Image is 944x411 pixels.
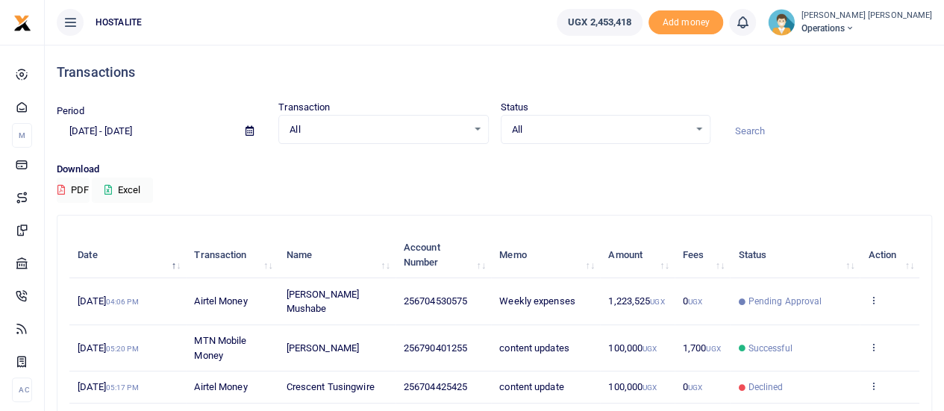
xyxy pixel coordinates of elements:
small: 05:17 PM [106,383,139,392]
small: UGX [688,383,702,392]
th: Transaction: activate to sort column ascending [186,232,278,278]
span: [DATE] [78,381,138,392]
span: All [512,122,689,137]
span: [PERSON_NAME] [287,342,359,354]
span: UGX 2,453,418 [568,15,631,30]
span: Add money [648,10,723,35]
span: [DATE] [78,342,138,354]
span: Operations [801,22,932,35]
li: M [12,123,32,148]
label: Status [501,100,529,115]
th: Fees: activate to sort column ascending [675,232,731,278]
span: All [290,122,466,137]
input: Search [722,119,932,144]
span: 256704530575 [404,295,467,307]
span: Crescent Tusingwire [287,381,375,392]
p: Download [57,162,932,178]
th: Name: activate to sort column ascending [278,232,395,278]
label: Transaction [278,100,330,115]
th: Status: activate to sort column ascending [730,232,860,278]
span: [PERSON_NAME] Mushabe [287,289,359,315]
small: UGX [643,345,657,353]
span: Pending Approval [748,295,822,308]
th: Date: activate to sort column descending [69,232,186,278]
th: Account Number: activate to sort column ascending [396,232,491,278]
input: select period [57,119,234,144]
img: profile-user [768,9,795,36]
button: Excel [92,178,153,203]
span: 100,000 [608,381,657,392]
th: Amount: activate to sort column ascending [600,232,675,278]
span: Declined [748,380,783,394]
span: content update [499,381,563,392]
span: [DATE] [78,295,138,307]
small: UGX [650,298,664,306]
small: UGX [688,298,702,306]
span: 1,223,525 [608,295,664,307]
span: 0 [683,295,702,307]
th: Memo: activate to sort column ascending [491,232,600,278]
span: HOSTALITE [90,16,148,29]
button: PDF [57,178,90,203]
span: 100,000 [608,342,657,354]
a: Add money [648,16,723,27]
a: UGX 2,453,418 [557,9,643,36]
span: Airtel Money [194,295,247,307]
small: UGX [706,345,720,353]
th: Action: activate to sort column ascending [860,232,919,278]
small: 05:20 PM [106,345,139,353]
span: 256704425425 [404,381,467,392]
small: 04:06 PM [106,298,139,306]
li: Toup your wallet [648,10,723,35]
a: profile-user [PERSON_NAME] [PERSON_NAME] Operations [768,9,932,36]
span: Weekly expenses [499,295,575,307]
small: UGX [643,383,657,392]
span: Successful [748,342,792,355]
a: logo-small logo-large logo-large [13,16,31,28]
li: Wallet ballance [551,9,648,36]
h4: Transactions [57,64,932,81]
span: content updates [499,342,569,354]
span: 0 [683,381,702,392]
span: MTN Mobile Money [194,335,246,361]
li: Ac [12,377,32,402]
span: 256790401255 [404,342,467,354]
small: [PERSON_NAME] [PERSON_NAME] [801,10,932,22]
img: logo-small [13,14,31,32]
span: 1,700 [683,342,721,354]
label: Period [57,104,84,119]
span: Airtel Money [194,381,247,392]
